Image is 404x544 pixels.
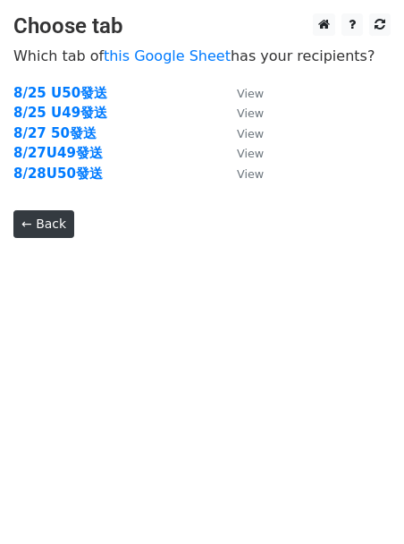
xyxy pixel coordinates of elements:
a: View [219,85,264,101]
small: View [237,167,264,181]
small: View [237,87,264,100]
a: this Google Sheet [104,47,231,64]
a: 8/28U50發送 [13,166,103,182]
a: View [219,145,264,161]
a: 8/25 U49發送 [13,105,107,121]
a: 8/27U49發送 [13,145,103,161]
a: View [219,105,264,121]
small: View [237,127,264,140]
h3: Choose tab [13,13,391,39]
a: 8/25 U50發送 [13,85,107,101]
small: View [237,106,264,120]
a: ← Back [13,210,74,238]
small: View [237,147,264,160]
div: 聊天小工具 [315,458,404,544]
a: View [219,166,264,182]
p: Which tab of has your recipients? [13,47,391,65]
a: View [219,125,264,141]
iframe: Chat Widget [315,458,404,544]
a: 8/27 50發送 [13,125,97,141]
